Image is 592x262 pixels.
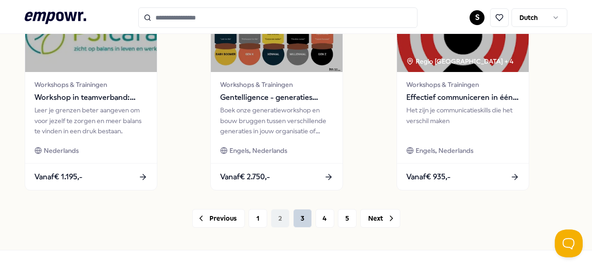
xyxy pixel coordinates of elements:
[249,209,267,228] button: 1
[406,105,519,136] div: Het zijn je communicatieskills die het verschil maken
[34,79,148,90] span: Workshops & Trainingen
[192,209,245,228] button: Previous
[316,209,334,228] button: 4
[44,145,79,156] span: Nederlands
[229,145,287,156] span: Engels, Nederlands
[34,105,148,136] div: Leer je grenzen beter aangeven om voor jezelf te zorgen en meer balans te vinden in een druk best...
[220,79,333,90] span: Workshops & Trainingen
[34,171,82,183] span: Vanaf € 1.195,-
[338,209,357,228] button: 5
[34,92,148,104] span: Workshop in teamverband: Zorg goed voor jezelf, geef je grenzen aan
[293,209,312,228] button: 3
[360,209,400,228] button: Next
[220,171,270,183] span: Vanaf € 2.750,-
[220,105,333,136] div: Boek onze generatieworkshop en bouw bruggen tussen verschillende generaties in jouw organisatie o...
[406,92,519,104] span: Effectief communiceren in één dag
[406,171,451,183] span: Vanaf € 935,-
[416,145,473,156] span: Engels, Nederlands
[406,79,519,90] span: Workshops & Trainingen
[555,229,583,257] iframe: Help Scout Beacon - Open
[470,10,484,25] button: S
[138,7,417,28] input: Search for products, categories or subcategories
[406,56,513,66] div: Regio [GEOGRAPHIC_DATA] + 4
[220,92,333,104] span: Gentelligence - generaties workshop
